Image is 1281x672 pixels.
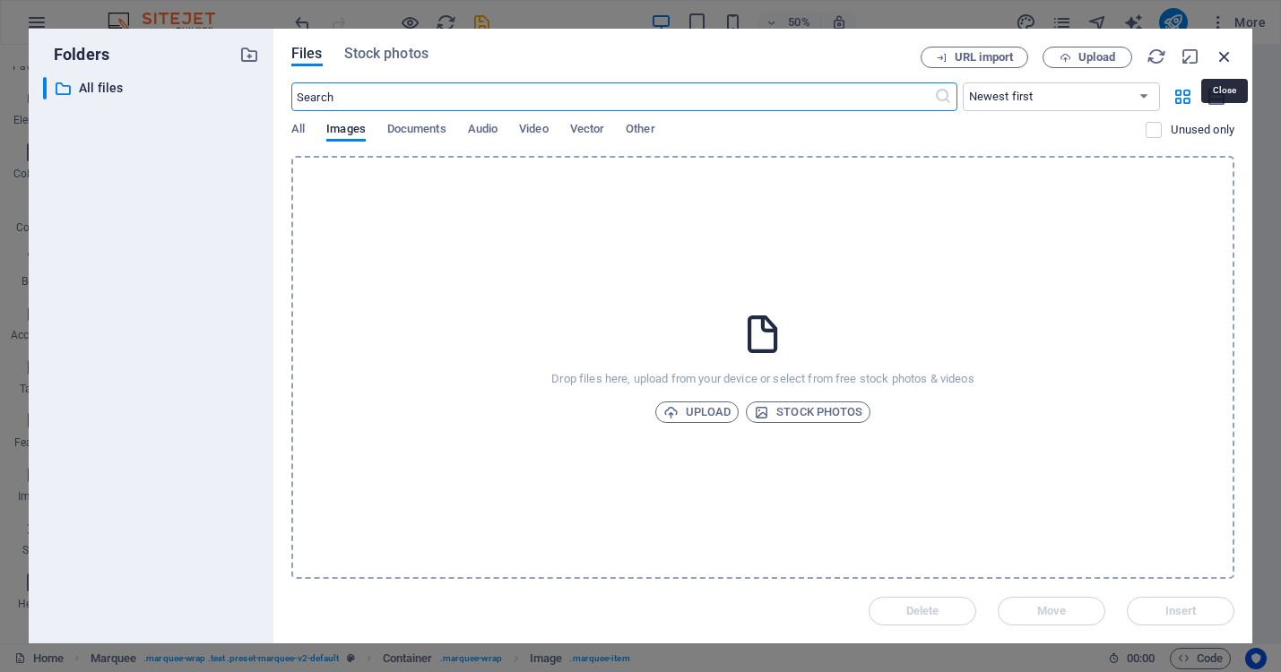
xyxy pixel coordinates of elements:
button: Stock photos [746,401,870,423]
span: All [291,118,305,143]
p: All files [79,78,226,99]
span: Upload [663,401,731,423]
div: ​ [43,77,47,99]
i: Create new folder [239,45,259,65]
span: Stock photos [754,401,862,423]
span: Audio [468,118,498,143]
span: Upload [1078,52,1115,63]
span: Video [519,118,548,143]
p: Folders [43,43,109,66]
span: Images [326,118,366,143]
button: Upload [1043,47,1132,68]
p: Displays only files that are not in use on the website. Files added during this session can still... [1171,122,1234,138]
p: Drop files here, upload from your device or select from free stock photos & videos [551,371,974,387]
button: Upload [655,401,740,423]
span: Other [626,118,654,143]
button: URL import [921,47,1028,68]
i: Reload [1147,47,1166,66]
span: URL import [955,52,1013,63]
span: Documents [387,118,446,143]
span: Vector [570,118,605,143]
i: Minimize [1181,47,1200,66]
span: Stock photos [344,43,428,65]
span: Files [291,43,323,65]
input: Search [291,82,934,111]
